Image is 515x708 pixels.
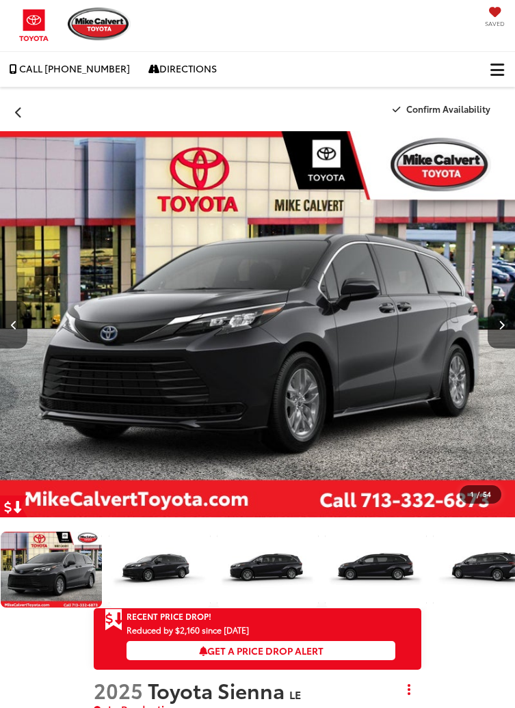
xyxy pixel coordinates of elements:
span: Confirm Availability [406,103,490,115]
button: Click to show site navigation [479,52,515,87]
a: Directions [139,51,226,86]
span: / [475,489,481,499]
span: Recent Price Drop! [127,610,211,622]
button: Actions [397,678,421,702]
button: Confirm Availability [385,97,502,121]
a: Expand Photo 2 [217,532,318,608]
a: Expand Photo 3 [325,532,426,608]
img: Toyota [10,5,58,46]
img: 2025 Toyota Sienna LE [216,531,319,609]
a: Expand Photo 0 [1,532,102,608]
span: Saved [485,19,505,28]
span: 2025 [94,675,143,705]
img: Mike Calvert Toyota [68,8,137,40]
span: Get a Price Drop Alert [199,644,323,657]
span: dropdown dots [408,684,410,695]
a: My Saved Vehicles [485,12,505,28]
span: Toyota Sienna [148,675,289,705]
span: [PHONE_NUMBER] [44,62,130,75]
span: 1 [471,489,473,499]
span: Reduced by $2,160 since [DATE] [127,625,395,634]
a: Expand Photo 1 [109,532,210,608]
button: Next image [488,301,515,349]
span: LE [289,686,301,702]
span: 54 [483,489,491,499]
span: Get Price Drop Alert [105,608,122,631]
font: Call [19,62,42,75]
img: 2025 Toyota Sienna LE [324,531,427,609]
img: 2025 Toyota Sienna LE [108,531,211,609]
a: Get Price Drop Alert Recent Price Drop! [94,608,421,625]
